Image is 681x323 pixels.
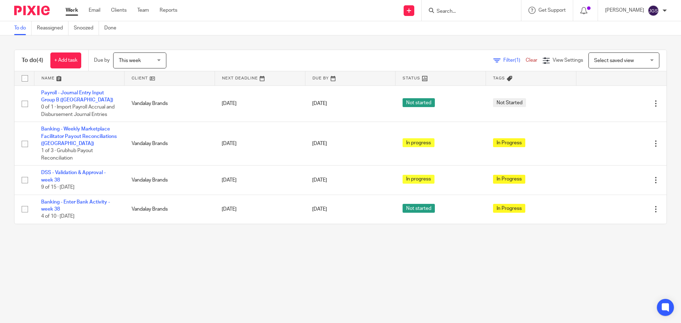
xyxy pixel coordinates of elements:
[37,21,68,35] a: Reassigned
[124,195,215,224] td: Vandalay Brands
[215,195,305,224] td: [DATE]
[89,7,100,14] a: Email
[605,7,644,14] p: [PERSON_NAME]
[111,7,127,14] a: Clients
[493,76,505,80] span: Tags
[312,207,327,212] span: [DATE]
[493,138,525,147] span: In Progress
[74,21,99,35] a: Snoozed
[312,141,327,146] span: [DATE]
[41,90,113,102] a: Payroll - Journal Entry Input Group B ([GEOGRAPHIC_DATA])
[41,200,110,212] a: Banking - Enter Bank Activity - week 38
[403,138,434,147] span: In progress
[403,175,434,184] span: In progress
[124,122,215,166] td: Vandalay Brands
[312,101,327,106] span: [DATE]
[312,178,327,183] span: [DATE]
[50,52,81,68] a: + Add task
[124,166,215,195] td: Vandalay Brands
[503,58,526,63] span: Filter
[515,58,520,63] span: (1)
[66,7,78,14] a: Work
[594,58,634,63] span: Select saved view
[493,98,526,107] span: Not Started
[493,175,525,184] span: In Progress
[553,58,583,63] span: View Settings
[14,6,50,15] img: Pixie
[403,204,435,213] span: Not started
[37,57,43,63] span: (4)
[41,185,74,190] span: 9 of 15 · [DATE]
[436,9,500,15] input: Search
[41,105,115,117] span: 0 of 1 · Import Payroll Accrual and Disbursement Journal Entries
[215,166,305,195] td: [DATE]
[41,214,74,219] span: 4 of 10 · [DATE]
[137,7,149,14] a: Team
[104,21,122,35] a: Done
[22,57,43,64] h1: To do
[648,5,659,16] img: svg%3E
[41,127,117,146] a: Banking - Weekly Marketplace Facilitator Payout Reconciliations ([GEOGRAPHIC_DATA])
[526,58,537,63] a: Clear
[41,170,106,182] a: DSS - Validation & Approval - week 38
[538,8,566,13] span: Get Support
[14,21,32,35] a: To do
[160,7,177,14] a: Reports
[119,58,141,63] span: This week
[215,122,305,166] td: [DATE]
[403,98,435,107] span: Not started
[493,204,525,213] span: In Progress
[41,148,93,161] span: 1 of 3 · Grubhub Payout Reconciliation
[94,57,110,64] p: Due by
[124,85,215,122] td: Vandalay Brands
[215,85,305,122] td: [DATE]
